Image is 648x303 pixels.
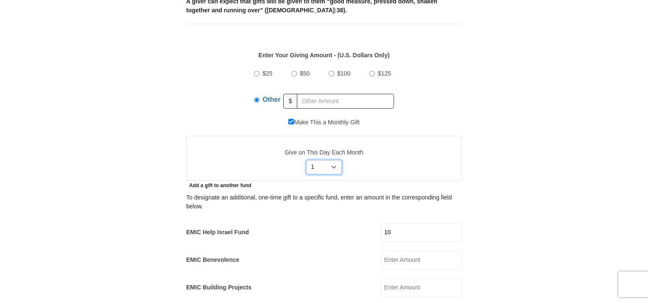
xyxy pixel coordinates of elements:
span: $125 [378,70,391,77]
label: EMIC Benevolence [186,255,239,264]
span: $100 [337,70,350,77]
strong: Enter Your Giving Amount - (U.S. Dollars Only) [258,52,389,59]
label: Make This a Monthly Gift [288,118,360,127]
input: Other Amount [297,94,394,109]
span: Add a gift to another fund [186,182,251,188]
label: EMIC Help Israel Fund [186,228,249,237]
span: Other [263,96,281,103]
label: EMIC Building Projects [186,283,251,292]
div: To designate an additional, one-time gift to a specific fund, enter an amount in the correspondin... [186,193,462,211]
span: $25 [263,70,272,77]
label: Give on This Day Each Month [194,148,454,157]
input: Enter Amount [381,251,462,269]
input: Make This a Monthly Gift [288,119,294,124]
input: Enter Amount [381,223,462,242]
input: Enter Amount [381,278,462,297]
span: $ [283,94,298,109]
span: $50 [300,70,310,77]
